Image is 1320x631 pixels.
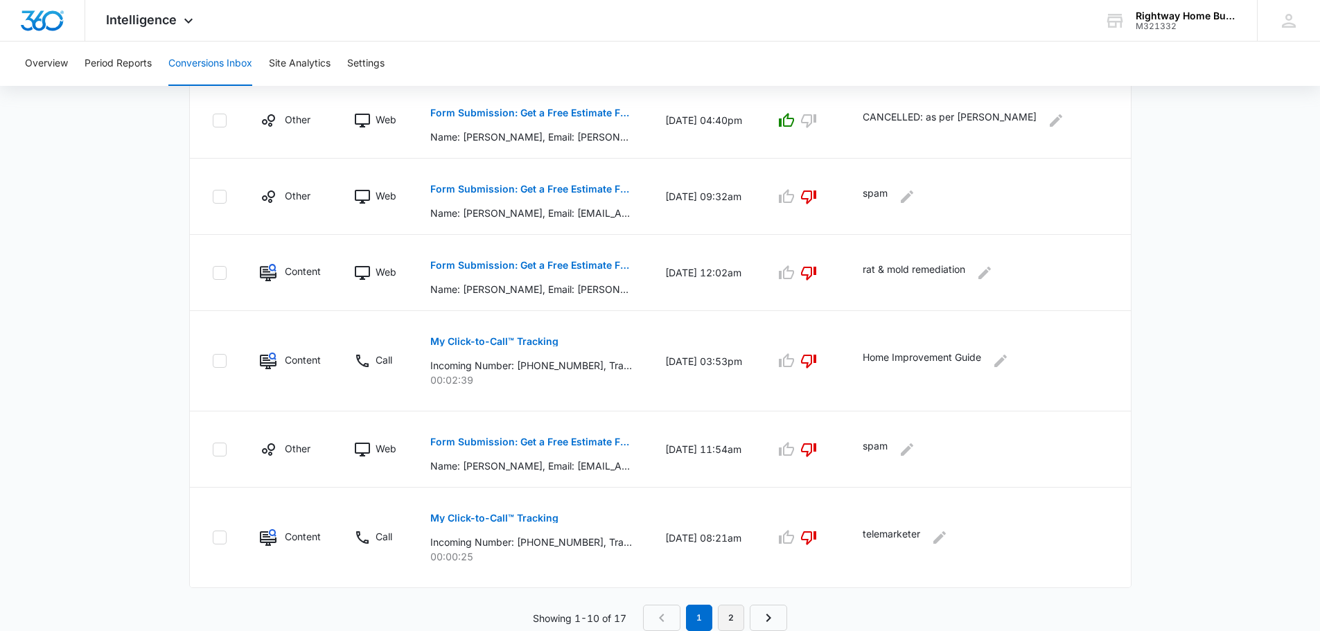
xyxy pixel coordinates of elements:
button: Edit Comments [896,438,918,461]
a: Page 2 [718,605,744,631]
p: Web [376,112,396,127]
p: Content [285,529,321,544]
p: Web [376,265,396,279]
p: Other [285,188,310,203]
p: spam [863,186,888,208]
button: Overview [25,42,68,86]
p: Incoming Number: [PHONE_NUMBER], Tracking Number: [PHONE_NUMBER], Ring To: [PHONE_NUMBER], Caller... [430,358,632,373]
p: Name: [PERSON_NAME], Email: [PERSON_NAME][EMAIL_ADDRESS][DOMAIN_NAME], Phone: [PHONE_NUMBER], Zip... [430,282,632,296]
p: Other [285,441,310,456]
td: [DATE] 08:21am [649,488,759,588]
em: 1 [686,605,712,631]
td: [DATE] 12:02am [649,235,759,311]
a: Next Page [750,605,787,631]
button: Edit Comments [929,526,951,549]
button: My Click-to-Call™ Tracking [430,325,558,358]
p: CANCELLED: as per [PERSON_NAME] [863,109,1037,132]
span: Intelligence [106,12,177,27]
p: Name: [PERSON_NAME], Email: [EMAIL_ADDRESS][DOMAIN_NAME], Phone: [PHONE_NUMBER], Zip Code: 28235,... [430,459,632,473]
button: Settings [347,42,385,86]
p: Form Submission: Get a Free Estimate Form - NEW [DATE] [430,260,632,270]
p: Other [285,112,310,127]
p: Name: [PERSON_NAME], Email: [PERSON_NAME][EMAIL_ADDRESS][DOMAIN_NAME], Phone: [PHONE_NUMBER], Zip... [430,130,632,144]
td: [DATE] 03:53pm [649,311,759,411]
button: Form Submission: Get a Free Estimate Form - NEW [DATE] [430,249,632,282]
button: My Click-to-Call™ Tracking [430,501,558,535]
td: [DATE] 09:32am [649,159,759,235]
p: Incoming Number: [PHONE_NUMBER], Tracking Number: [PHONE_NUMBER], Ring To: [PHONE_NUMBER], Caller... [430,535,632,549]
p: rat & mold remediation [863,262,965,284]
p: Form Submission: Get a Free Estimate Form - NEW [DATE] [430,437,632,447]
p: My Click-to-Call™ Tracking [430,513,558,523]
p: Name: [PERSON_NAME], Email: [EMAIL_ADDRESS][DOMAIN_NAME], Phone: [PHONE_NUMBER], Zip Code: 20020,... [430,206,632,220]
p: Form Submission: Get a Free Estimate Form - NEW [DATE] [430,108,632,118]
button: Form Submission: Get a Free Estimate Form - NEW [DATE] [430,425,632,459]
p: Form Submission: Get a Free Estimate Form - NEW [DATE] [430,184,632,194]
div: account id [1136,21,1237,31]
p: Home Improvement Guide [863,350,981,372]
p: Call [376,529,392,544]
p: spam [863,438,888,461]
p: Content [285,353,321,367]
button: Edit Comments [989,350,1012,372]
button: Form Submission: Get a Free Estimate Form - NEW [DATE] [430,172,632,206]
p: 00:00:25 [430,549,632,564]
button: Edit Comments [896,186,918,208]
td: [DATE] 04:40pm [649,82,759,159]
div: account name [1136,10,1237,21]
p: Showing 1-10 of 17 [533,611,626,625]
p: My Click-to-Call™ Tracking [430,337,558,346]
p: Content [285,264,321,278]
p: Web [376,441,396,456]
p: telemarketer [863,526,920,549]
p: Call [376,353,392,367]
button: Edit Comments [1045,109,1067,132]
nav: Pagination [643,605,787,631]
button: Conversions Inbox [168,42,252,86]
button: Period Reports [85,42,152,86]
button: Site Analytics [269,42,331,86]
button: Edit Comments [974,262,996,284]
p: Web [376,188,396,203]
td: [DATE] 11:54am [649,411,759,488]
p: 00:02:39 [430,373,632,387]
button: Form Submission: Get a Free Estimate Form - NEW [DATE] [430,96,632,130]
